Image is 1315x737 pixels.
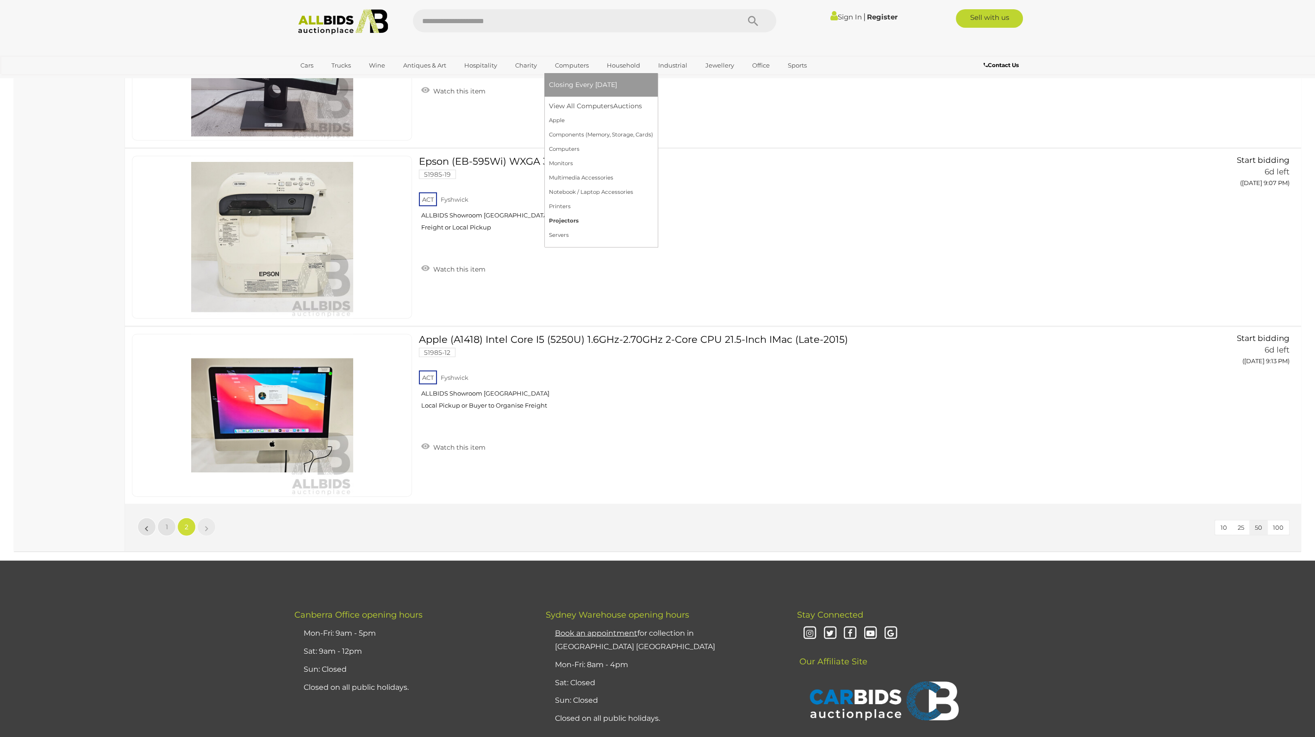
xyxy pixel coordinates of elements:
[1112,156,1292,192] a: Start bidding 6d left ([DATE] 9:07 PM)
[1267,520,1289,535] button: 100
[867,12,897,21] a: Register
[863,12,866,22] span: |
[301,643,523,661] li: Sat: 9am - 12pm
[177,518,196,536] a: 2
[956,9,1023,28] a: Sell with us
[1232,520,1250,535] button: 25
[293,9,393,35] img: Allbids.com.au
[601,58,646,73] a: Household
[730,9,776,32] button: Search
[397,58,452,73] a: Antiques & Art
[983,62,1018,68] b: Contact Us
[555,629,637,638] u: Book an appointment
[822,626,838,642] i: Twitter
[782,58,813,73] a: Sports
[1238,524,1244,531] span: 25
[797,643,867,667] span: Our Affiliate Site
[431,87,486,95] span: Watch this item
[157,518,176,536] a: 1
[746,58,776,73] a: Office
[830,12,862,21] a: Sign In
[842,626,858,642] i: Facebook
[1249,520,1268,535] button: 50
[137,518,156,536] a: «
[553,656,774,674] li: Mon-Fri: 8am - 4pm
[325,58,357,73] a: Trucks
[802,626,818,642] i: Instagram
[862,626,879,642] i: Youtube
[294,610,423,620] span: Canberra Office opening hours
[983,60,1021,70] a: Contact Us
[301,661,523,679] li: Sun: Closed
[553,692,774,710] li: Sun: Closed
[1237,155,1290,165] span: Start bidding
[1215,520,1233,535] button: 10
[804,672,961,733] img: CARBIDS Auctionplace
[458,58,503,73] a: Hospitality
[191,334,353,496] img: 51985-12a.jpg
[1112,334,1292,370] a: Start bidding 6d left ([DATE] 9:13 PM)
[1221,524,1227,531] span: 10
[363,58,391,73] a: Wine
[699,58,740,73] a: Jewellery
[553,710,774,728] li: Closed on all public holidays.
[553,674,774,692] li: Sat: Closed
[652,58,693,73] a: Industrial
[546,610,689,620] span: Sydney Warehouse opening hours
[301,625,523,643] li: Mon-Fri: 9am - 5pm
[549,58,595,73] a: Computers
[197,518,216,536] a: »
[426,156,1098,238] a: Epson (EB-595Wi) WXGA 3LCD Projector 51985-19 ACT Fyshwick ALLBIDS Showroom [GEOGRAPHIC_DATA] Fre...
[294,58,319,73] a: Cars
[426,334,1098,416] a: Apple (A1418) Intel Core I5 (5250U) 1.6GHz-2.70GHz 2-Core CPU 21.5-Inch IMac (Late-2015) 51985-12...
[555,629,715,651] a: Book an appointmentfor collection in [GEOGRAPHIC_DATA] [GEOGRAPHIC_DATA]
[797,610,863,620] span: Stay Connected
[419,440,488,453] a: Watch this item
[419,261,488,275] a: Watch this item
[1255,524,1262,531] span: 50
[185,523,188,531] span: 2
[883,626,899,642] i: Google
[1273,524,1284,531] span: 100
[301,679,523,697] li: Closed on all public holidays.
[191,156,353,318] img: 51985-19a.jpg
[419,83,488,97] a: Watch this item
[431,443,486,452] span: Watch this item
[431,265,486,273] span: Watch this item
[294,73,372,88] a: [GEOGRAPHIC_DATA]
[166,523,168,531] span: 1
[509,58,543,73] a: Charity
[1237,334,1290,343] span: Start bidding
